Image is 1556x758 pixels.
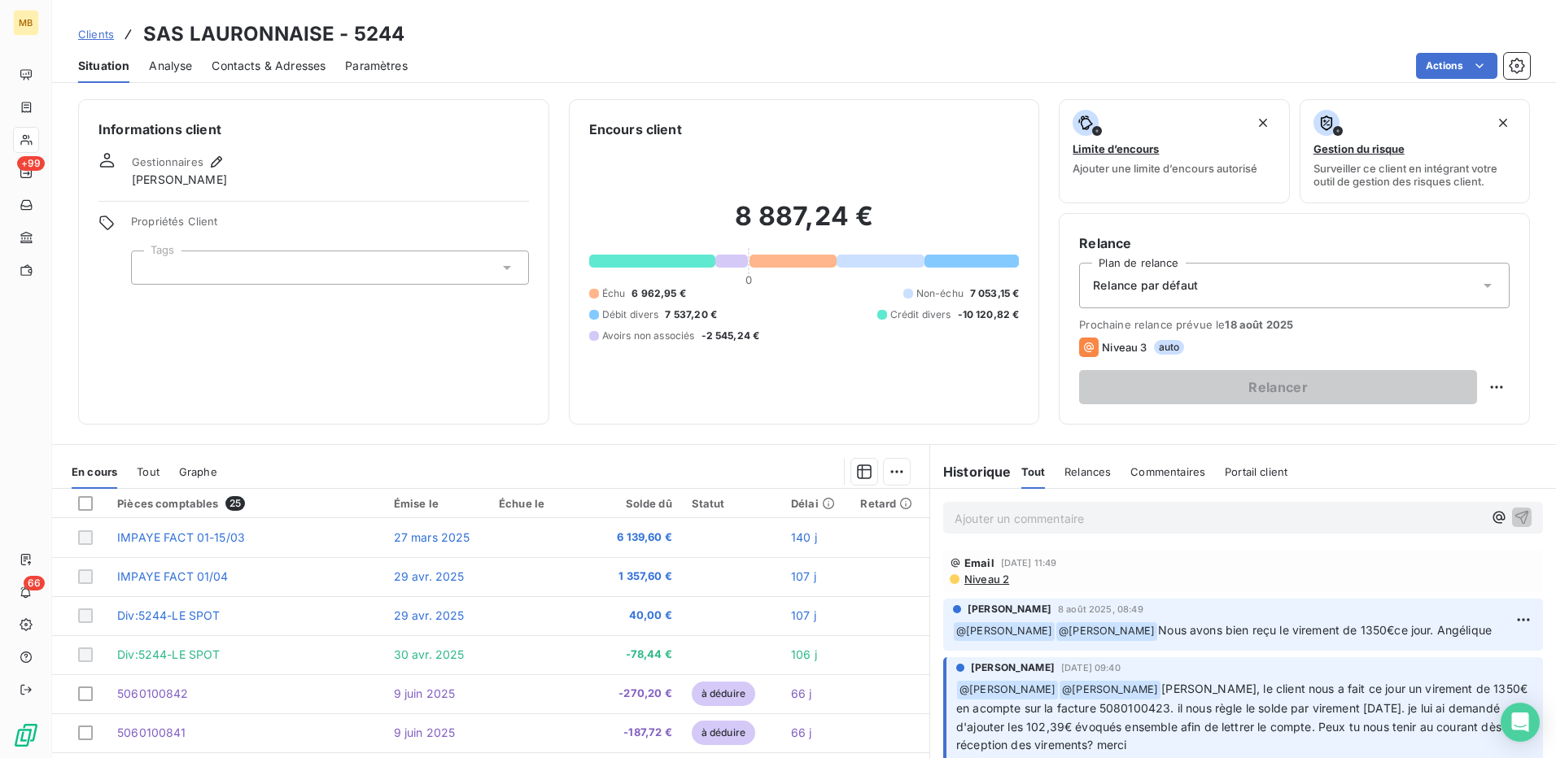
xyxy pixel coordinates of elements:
[17,156,45,171] span: +99
[149,58,192,74] span: Analyse
[78,58,129,74] span: Situation
[957,681,1058,699] span: @ [PERSON_NAME]
[665,307,717,322] span: 7 537,20 €
[131,215,529,237] span: Propriétés Client
[117,647,220,661] span: Div:5244-LE SPOT
[1059,99,1289,203] button: Limite d’encoursAjouter une limite d’encours autorisé
[1058,604,1143,614] span: 8 août 2025, 08:49
[132,155,203,168] span: Gestionnaires
[963,573,1009,586] span: Niveau 2
[13,722,39,748] img: Logo LeanPay
[132,172,227,188] span: [PERSON_NAME]
[1158,623,1492,637] span: Nous avons bien reçu le virement de 1350€ce jour. Angélique
[24,576,45,590] span: 66
[601,725,672,741] span: -187,72 €
[1073,162,1257,175] span: Ajouter une limite d’encours autorisé
[117,686,189,700] span: 5060100842
[602,329,695,343] span: Avoirs non associés
[930,462,1012,481] h6: Historique
[589,200,1020,249] h2: 8 887,24 €
[394,530,470,544] span: 27 mars 2025
[601,686,672,702] span: -270,20 €
[791,530,817,544] span: 140 j
[964,556,994,569] span: Email
[692,682,755,706] span: à déduire
[860,497,920,510] div: Retard
[225,496,245,511] span: 25
[601,529,672,546] span: 6 139,60 €
[1073,142,1159,155] span: Limite d’encours
[1225,465,1287,478] span: Portail client
[499,497,582,510] div: Échue le
[1064,465,1111,478] span: Relances
[179,465,217,478] span: Graphe
[745,273,752,286] span: 0
[890,307,951,322] span: Crédit divers
[1102,341,1147,354] span: Niveau 3
[589,120,682,139] h6: Encours client
[602,286,626,301] span: Échu
[791,608,816,622] span: 107 j
[602,307,659,322] span: Débit divers
[791,725,812,739] span: 66 j
[137,465,160,478] span: Tout
[394,569,465,583] span: 29 avr. 2025
[78,28,114,41] span: Clients
[117,608,220,622] span: Div:5244-LE SPOT
[117,569,229,583] span: IMPAYE FACT 01/04
[394,608,465,622] span: 29 avr. 2025
[791,686,812,700] span: 66 j
[632,286,686,301] span: 6 962,95 €
[117,530,245,544] span: IMPAYE FACT 01-15/03
[1416,53,1497,79] button: Actions
[601,608,672,624] span: 40,00 €
[1079,233,1510,253] h6: Relance
[1056,622,1157,641] span: @ [PERSON_NAME]
[145,260,158,275] input: Ajouter une valeur
[1021,465,1046,478] span: Tout
[1130,465,1205,478] span: Commentaires
[692,497,771,510] div: Statut
[601,497,672,510] div: Solde dû
[1501,703,1540,742] div: Open Intercom Messenger
[394,647,465,661] span: 30 avr. 2025
[956,682,1531,752] span: [PERSON_NAME], le client nous a fait ce jour un virement de 1350€ en acompte sur la facture 50801...
[212,58,326,74] span: Contacts & Adresses
[958,307,1020,322] span: -10 120,82 €
[345,58,408,74] span: Paramètres
[117,725,186,739] span: 5060100841
[1093,277,1198,294] span: Relance par défaut
[601,647,672,663] span: -78,44 €
[1225,318,1293,331] span: 18 août 2025
[702,329,760,343] span: -2 545,24 €
[98,120,529,139] h6: Informations client
[394,497,479,510] div: Émise le
[916,286,964,301] span: Non-échu
[1061,663,1121,673] span: [DATE] 09:40
[791,647,817,661] span: 106 j
[1313,142,1405,155] span: Gestion du risque
[394,686,456,700] span: 9 juin 2025
[1060,681,1160,699] span: @ [PERSON_NAME]
[601,568,672,585] span: 1 357,60 €
[394,725,456,739] span: 9 juin 2025
[72,465,117,478] span: En cours
[1079,318,1510,331] span: Prochaine relance prévue le
[13,159,38,185] a: +99
[791,497,841,510] div: Délai
[970,286,1020,301] span: 7 053,15 €
[1313,162,1516,188] span: Surveiller ce client en intégrant votre outil de gestion des risques client.
[971,660,1055,675] span: [PERSON_NAME]
[954,622,1055,641] span: @ [PERSON_NAME]
[117,496,374,511] div: Pièces comptables
[13,10,39,36] div: MB
[1154,340,1185,355] span: auto
[968,602,1051,616] span: [PERSON_NAME]
[1300,99,1530,203] button: Gestion du risqueSurveiller ce client en intégrant votre outil de gestion des risques client.
[692,721,755,745] span: à déduire
[791,569,816,583] span: 107 j
[1079,370,1477,404] button: Relancer
[143,20,404,49] h3: SAS LAURONNAISE - 5244
[78,26,114,42] a: Clients
[1001,558,1057,568] span: [DATE] 11:49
